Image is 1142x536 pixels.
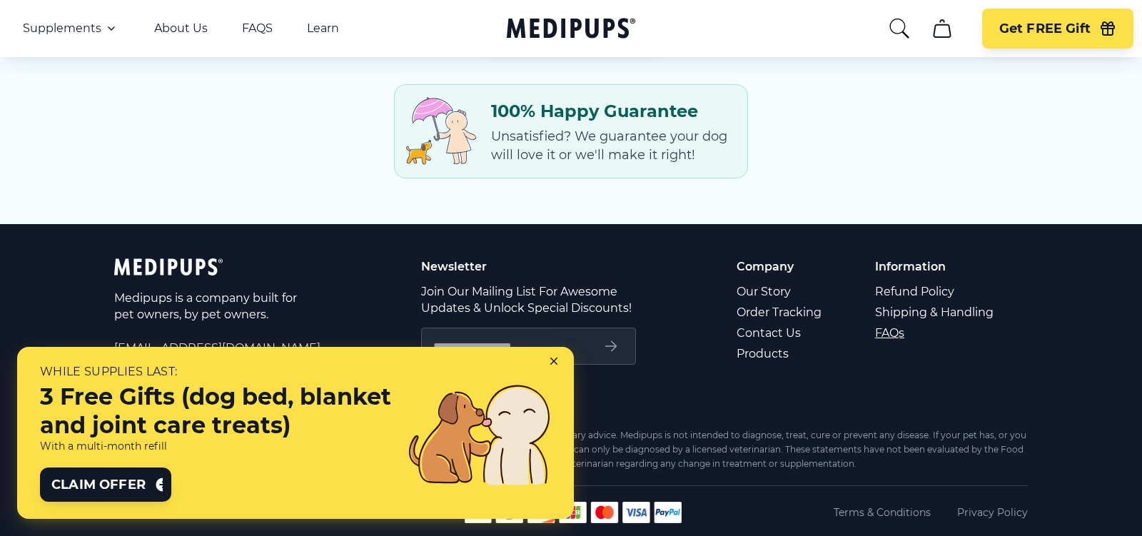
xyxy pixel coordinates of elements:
[421,258,636,275] p: Newsletter
[421,283,636,316] p: Join Our Mailing List For Awesome Updates & Unlock Special Discounts!
[114,290,300,323] p: Medipups is a company built for pet owners, by pet owners.
[507,15,635,44] a: Medipups
[737,343,824,364] a: Products
[465,502,682,523] img: payment methods
[737,323,824,343] a: Contact Us
[40,467,171,502] button: Claim Offer
[40,383,391,440] h3: 3 Free Gifts (dog bed, blanket and joint care treats)
[982,9,1133,49] button: Get FREE Gift
[999,21,1091,37] span: Get FREE Gift
[737,258,824,275] p: Company
[114,340,320,356] span: [EMAIL_ADDRESS][DOMAIN_NAME]
[737,281,824,302] a: Our Story
[23,21,101,36] span: Supplements
[491,127,737,164] p: Unsatisfied? We guarantee your dog will love it or we'll make it right!
[40,440,391,453] h6: With a multi-month refill
[491,99,737,123] h4: 100% Happy Guarantee
[40,364,391,380] h5: While supplies last:
[888,17,911,40] button: search
[875,258,996,275] p: Information
[307,21,339,36] a: Learn
[737,302,824,323] a: Order Tracking
[925,11,959,46] button: cart
[875,302,996,323] a: Shipping & Handling
[957,505,1028,520] a: Privacy Policy
[834,505,931,520] a: Terms & Conditions
[875,281,996,302] a: Refund Policy
[51,476,146,493] span: Claim Offer
[154,21,208,36] a: About Us
[242,21,273,36] a: FAQS
[875,323,996,343] a: FAQs
[23,20,120,37] button: Supplements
